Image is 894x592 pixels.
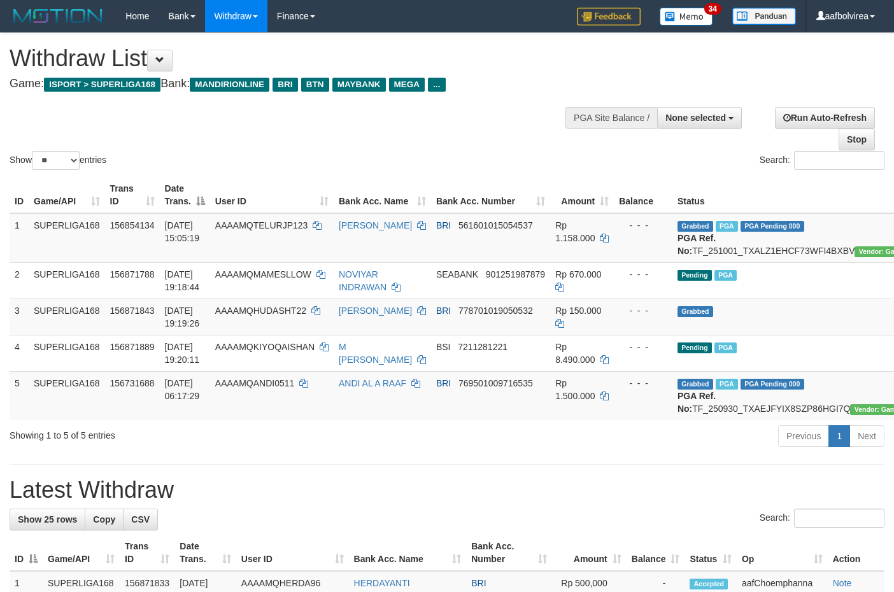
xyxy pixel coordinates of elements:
[215,342,315,352] span: AAAAMQKIYOQAISHAN
[458,378,533,388] span: Copy 769501009716535 to clipboard
[18,514,77,525] span: Show 25 rows
[339,306,412,316] a: [PERSON_NAME]
[332,78,386,92] span: MAYBANK
[29,177,105,213] th: Game/API: activate to sort column ascending
[10,213,29,263] td: 1
[614,177,672,213] th: Balance
[678,221,713,232] span: Grabbed
[665,113,726,123] span: None selected
[10,46,583,71] h1: Withdraw List
[552,535,626,571] th: Amount: activate to sort column ascending
[29,335,105,371] td: SUPERLIGA168
[577,8,641,25] img: Feedback.jpg
[334,177,431,213] th: Bank Acc. Name: activate to sort column ascending
[165,306,200,328] span: [DATE] 19:19:26
[555,269,601,279] span: Rp 670.000
[678,270,712,281] span: Pending
[110,269,155,279] span: 156871788
[678,306,713,317] span: Grabbed
[775,107,875,129] a: Run Auto-Refresh
[794,151,884,170] input: Search:
[428,78,445,92] span: ...
[339,220,412,230] a: [PERSON_NAME]
[165,342,200,365] span: [DATE] 19:20:11
[349,535,467,571] th: Bank Acc. Name: activate to sort column ascending
[339,269,387,292] a: NOVIYAR INDRAWAN
[165,269,200,292] span: [DATE] 19:18:44
[339,342,412,365] a: M [PERSON_NAME]
[165,378,200,401] span: [DATE] 06:17:29
[828,425,850,447] a: 1
[619,377,667,390] div: - - -
[131,514,150,525] span: CSV
[123,509,158,530] a: CSV
[555,220,595,243] span: Rp 1.158.000
[565,107,657,129] div: PGA Site Balance /
[619,219,667,232] div: - - -
[716,221,738,232] span: Marked by aafsengchandara
[704,3,721,15] span: 34
[828,535,884,571] th: Action
[716,379,738,390] span: Marked by aafromsomean
[174,535,236,571] th: Date Trans.: activate to sort column ascending
[29,213,105,263] td: SUPERLIGA168
[10,509,85,530] a: Show 25 rows
[737,535,828,571] th: Op: activate to sort column ascending
[436,342,451,352] span: BSI
[32,151,80,170] select: Showentries
[10,78,583,90] h4: Game: Bank:
[678,391,716,414] b: PGA Ref. No:
[678,233,716,256] b: PGA Ref. No:
[690,579,728,589] span: Accepted
[10,335,29,371] td: 4
[339,378,406,388] a: ANDI AL A RAAF
[29,262,105,299] td: SUPERLIGA168
[210,177,334,213] th: User ID: activate to sort column ascending
[741,379,804,390] span: PGA Pending
[110,220,155,230] span: 156854134
[215,220,308,230] span: AAAAMQTELURJP123
[627,535,685,571] th: Balance: activate to sort column ascending
[555,342,595,365] span: Rp 8.490.000
[10,262,29,299] td: 2
[354,578,410,588] a: HERDAYANTI
[215,269,311,279] span: AAAAMQMAMESLLOW
[849,425,884,447] a: Next
[301,78,329,92] span: BTN
[44,78,160,92] span: ISPORT > SUPERLIGA168
[10,477,884,503] h1: Latest Withdraw
[93,514,115,525] span: Copy
[471,578,486,588] span: BRI
[458,306,533,316] span: Copy 778701019050532 to clipboard
[436,220,451,230] span: BRI
[678,379,713,390] span: Grabbed
[833,578,852,588] a: Note
[10,299,29,335] td: 3
[839,129,875,150] a: Stop
[110,378,155,388] span: 156731688
[273,78,297,92] span: BRI
[458,342,507,352] span: Copy 7211281221 to clipboard
[619,341,667,353] div: - - -
[10,424,363,442] div: Showing 1 to 5 of 5 entries
[458,220,533,230] span: Copy 561601015054537 to clipboard
[660,8,713,25] img: Button%20Memo.svg
[110,342,155,352] span: 156871889
[110,306,155,316] span: 156871843
[555,306,601,316] span: Rp 150.000
[85,509,124,530] a: Copy
[10,6,106,25] img: MOTION_logo.png
[389,78,425,92] span: MEGA
[550,177,614,213] th: Amount: activate to sort column ascending
[714,342,737,353] span: Marked by aafsoycanthlai
[29,371,105,420] td: SUPERLIGA168
[657,107,742,129] button: None selected
[43,535,120,571] th: Game/API: activate to sort column ascending
[714,270,737,281] span: Marked by aafsengchandara
[619,268,667,281] div: - - -
[160,177,210,213] th: Date Trans.: activate to sort column descending
[741,221,804,232] span: PGA Pending
[760,151,884,170] label: Search:
[10,371,29,420] td: 5
[619,304,667,317] div: - - -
